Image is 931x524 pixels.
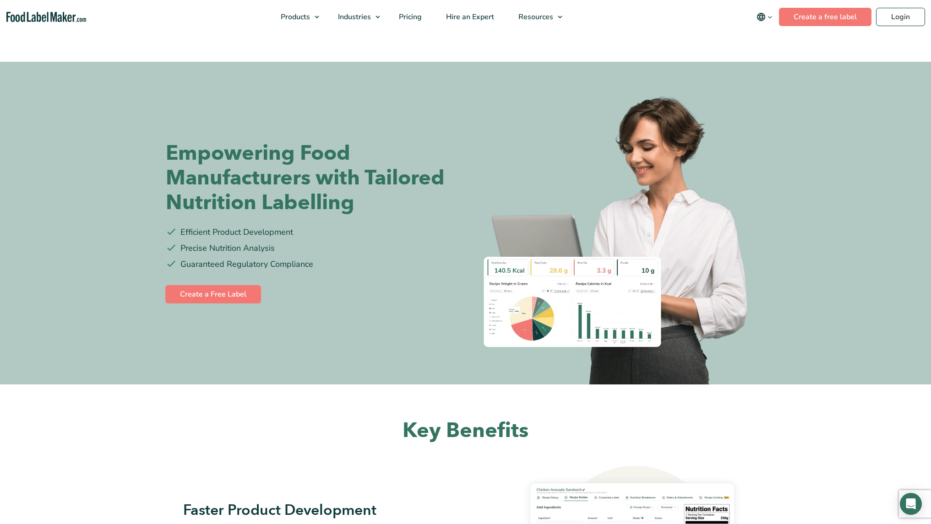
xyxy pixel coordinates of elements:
[278,12,311,22] span: Products
[876,8,925,26] a: Login
[396,12,423,22] span: Pricing
[443,12,495,22] span: Hire an Expert
[335,12,372,22] span: Industries
[189,417,743,444] h2: Key Benefits
[166,226,459,238] li: Efficient Product Development
[183,501,420,520] h3: Faster Product Development
[166,141,459,215] h1: Empowering Food Manufacturers with Tailored Nutrition Labelling
[165,285,261,303] a: Create a Free Label
[166,258,459,270] li: Guaranteed Regulatory Compliance
[779,8,871,26] a: Create a free label
[516,12,554,22] span: Resources
[166,242,459,254] li: Precise Nutrition Analysis
[900,493,922,515] div: Open Intercom Messenger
